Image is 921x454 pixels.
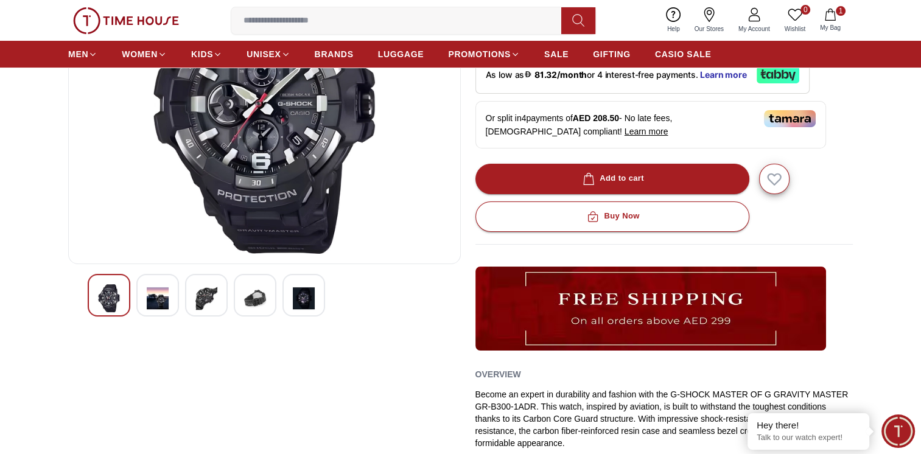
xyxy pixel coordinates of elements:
[593,48,631,60] span: GIFTING
[655,48,712,60] span: CASIO SALE
[191,43,222,65] a: KIDS
[475,388,853,449] div: Become an expert in durability and fashion with the G-SHOCK MASTER OF G GRAVITY MASTER GR-B300-1A...
[800,5,810,15] span: 0
[544,43,569,65] a: SALE
[448,43,520,65] a: PROMOTIONS
[662,24,685,33] span: Help
[475,267,826,351] img: ...
[690,24,729,33] span: Our Stores
[757,419,860,431] div: Hey there!
[593,43,631,65] a: GIFTING
[780,24,810,33] span: Wishlist
[764,110,816,127] img: Tamara
[660,5,687,36] a: Help
[315,48,354,60] span: BRANDS
[475,164,749,194] button: Add to cart
[122,48,158,60] span: WOMEN
[836,6,846,16] span: 1
[378,43,424,65] a: LUGGAGE
[580,172,644,186] div: Add to cart
[448,48,511,60] span: PROMOTIONS
[293,284,315,312] img: G-Shock Men's Analog-Digital Black Dial Watch - GR-B300-1ADR
[378,48,424,60] span: LUGGAGE
[244,284,266,312] img: G-Shock Men's Analog-Digital Black Dial Watch - GR-B300-1ADR
[475,101,826,148] div: Or split in 4 payments of - No late fees, [DEMOGRAPHIC_DATA] compliant!
[573,113,619,123] span: AED 208.50
[757,433,860,443] p: Talk to our watch expert!
[687,5,731,36] a: Our Stores
[68,48,88,60] span: MEN
[475,365,521,383] h2: Overview
[68,43,97,65] a: MEN
[195,284,217,312] img: G-Shock Men's Analog-Digital Black Dial Watch - GR-B300-1ADR
[147,284,169,312] img: G-Shock Men's Analog-Digital Black Dial Watch - GR-B300-1ADR
[813,6,848,35] button: 1My Bag
[544,48,569,60] span: SALE
[247,48,281,60] span: UNISEX
[247,43,290,65] a: UNISEX
[191,48,213,60] span: KIDS
[655,43,712,65] a: CASIO SALE
[881,414,915,448] div: Chat Widget
[122,43,167,65] a: WOMEN
[584,209,639,223] div: Buy Now
[625,127,668,136] span: Learn more
[73,7,179,34] img: ...
[315,43,354,65] a: BRANDS
[734,24,775,33] span: My Account
[475,201,749,232] button: Buy Now
[815,23,846,32] span: My Bag
[777,5,813,36] a: 0Wishlist
[98,284,120,312] img: G-Shock Men's Analog-Digital Black Dial Watch - GR-B300-1ADR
